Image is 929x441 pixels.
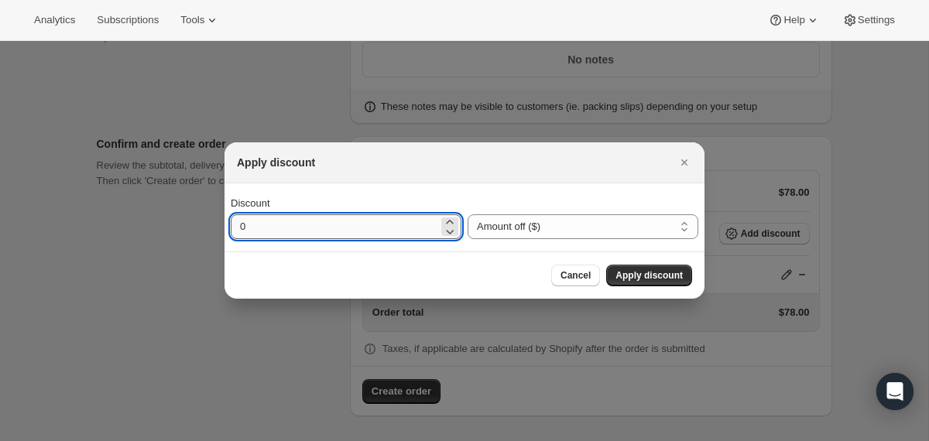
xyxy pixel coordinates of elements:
[25,9,84,31] button: Analytics
[560,269,591,282] span: Cancel
[97,14,159,26] span: Subscriptions
[87,9,168,31] button: Subscriptions
[833,9,904,31] button: Settings
[171,9,229,31] button: Tools
[231,197,270,209] span: Discount
[759,9,829,31] button: Help
[34,14,75,26] span: Analytics
[551,265,600,286] button: Cancel
[615,269,683,282] span: Apply discount
[606,265,692,286] button: Apply discount
[858,14,895,26] span: Settings
[180,14,204,26] span: Tools
[783,14,804,26] span: Help
[876,373,914,410] div: Open Intercom Messenger
[237,155,315,170] h2: Apply discount
[674,152,695,173] button: Close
